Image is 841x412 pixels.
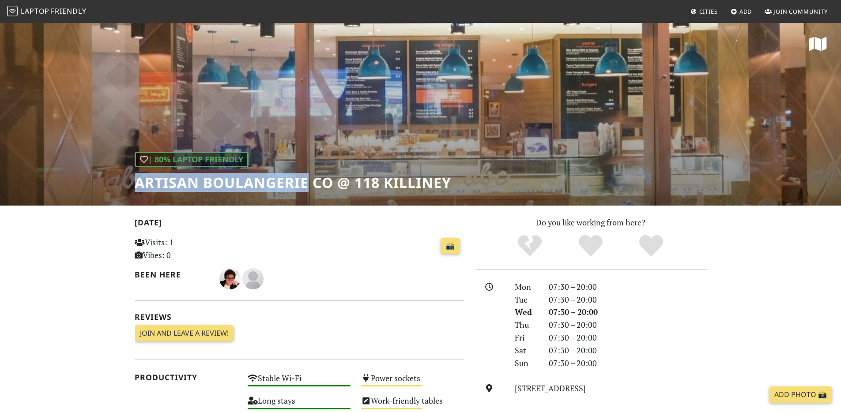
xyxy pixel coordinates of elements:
div: 07:30 – 20:00 [543,357,712,370]
div: Sun [509,357,543,370]
span: Join Community [773,7,828,15]
div: 07:30 – 20:00 [543,318,712,331]
h1: Artisan Boulangerie Co @ 118 Killiney [135,174,451,191]
p: Do you like working from here? [475,216,707,229]
div: Stable Wi-Fi [242,371,356,393]
a: [STREET_ADDRESS] [515,383,586,393]
div: Definitely! [621,234,682,258]
div: No [499,234,560,258]
span: Friendly [51,6,86,16]
div: Power sockets [356,371,469,393]
p: Visits: 1 Vibes: 0 [135,236,238,262]
a: Join Community [761,4,831,19]
h2: Productivity [135,373,238,382]
div: Sat [509,344,543,357]
span: Albert Soerjonoto [219,273,242,283]
span: Add [739,7,752,15]
img: blank-535327c66bd565773addf3077783bbfce4b00ec00e9fd257753287c682c7fa38.png [242,268,264,289]
a: LaptopFriendly LaptopFriendly [7,4,87,19]
div: 07:30 – 20:00 [543,344,712,357]
a: Join and leave a review! [135,325,234,342]
a: Add [727,4,756,19]
h2: Reviews [135,312,464,322]
a: Cities [687,4,721,19]
div: 07:30 – 20:00 [543,293,712,306]
img: LaptopFriendly [7,6,18,16]
div: 07:30 – 20:00 [543,281,712,293]
h2: Been here [135,270,209,279]
div: Yes [560,234,621,258]
span: Britney Putri [242,273,264,283]
span: Laptop [21,6,49,16]
h2: [DATE] [135,218,464,231]
div: Fri [509,331,543,344]
a: 📸 [441,238,460,255]
div: Tue [509,293,543,306]
div: Wed [509,306,543,318]
div: Mon [509,281,543,293]
span: Cities [699,7,718,15]
img: 2075-albert.jpg [219,268,241,289]
div: 07:30 – 20:00 [543,306,712,318]
a: Add Photo 📸 [769,386,832,403]
div: | 80% Laptop Friendly [135,152,249,167]
div: Thu [509,318,543,331]
div: 07:30 – 20:00 [543,331,712,344]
